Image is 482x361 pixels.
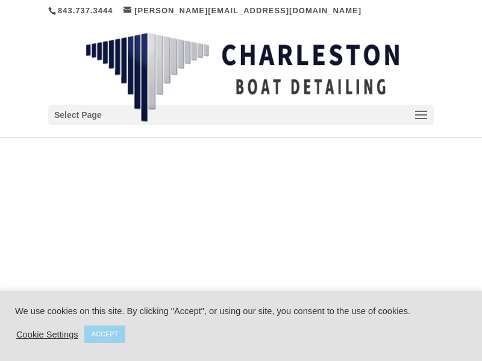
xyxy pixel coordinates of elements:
[93,155,389,212] h1: Projects
[93,212,389,284] p: Mobile boat detailing projects in [GEOGRAPHIC_DATA]. Click on a project below to see more details.
[54,108,102,122] span: Select Page
[16,329,78,340] a: Cookie Settings
[86,32,399,123] img: Charleston Boat Detailing
[15,306,467,316] div: We use cookies on this site. By clicking "Accept", or using our site, you consent to the use of c...
[124,6,361,15] a: [PERSON_NAME][EMAIL_ADDRESS][DOMAIN_NAME]
[58,6,113,15] a: 843.737.3444
[84,326,126,343] a: ACCEPT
